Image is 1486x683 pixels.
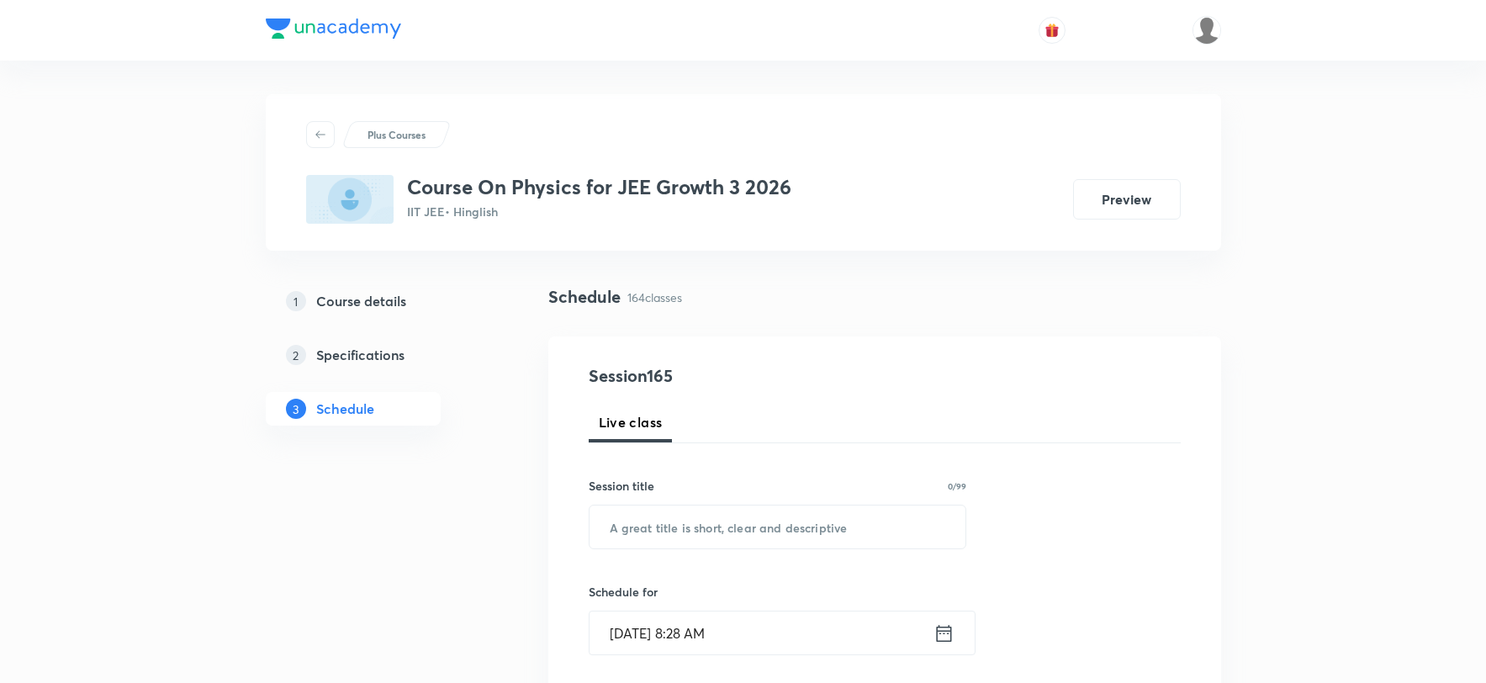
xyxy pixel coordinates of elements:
h6: Session title [589,477,654,495]
h4: Session 165 [589,363,896,389]
a: 2Specifications [266,338,494,372]
span: Live class [599,412,663,432]
input: A great title is short, clear and descriptive [590,506,966,548]
button: avatar [1039,17,1066,44]
h3: Course On Physics for JEE Growth 3 2026 [407,175,791,199]
button: Preview [1073,179,1181,220]
img: 9BBB3980-3B9D-472D-AE86-999144584D4F_plus.png [306,175,394,224]
p: 2 [286,345,306,365]
p: 0/99 [948,482,966,490]
p: Plus Courses [368,127,426,142]
img: avatar [1044,23,1060,38]
p: 164 classes [627,289,682,306]
img: Company Logo [266,19,401,39]
p: IIT JEE • Hinglish [407,203,791,220]
h5: Specifications [316,345,405,365]
h5: Schedule [316,399,374,419]
p: 3 [286,399,306,419]
a: Company Logo [266,19,401,43]
img: Vivek Patil [1193,16,1221,45]
h5: Course details [316,291,406,311]
h4: Schedule [548,284,621,310]
a: 1Course details [266,284,494,318]
p: 1 [286,291,306,311]
h6: Schedule for [589,583,967,601]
